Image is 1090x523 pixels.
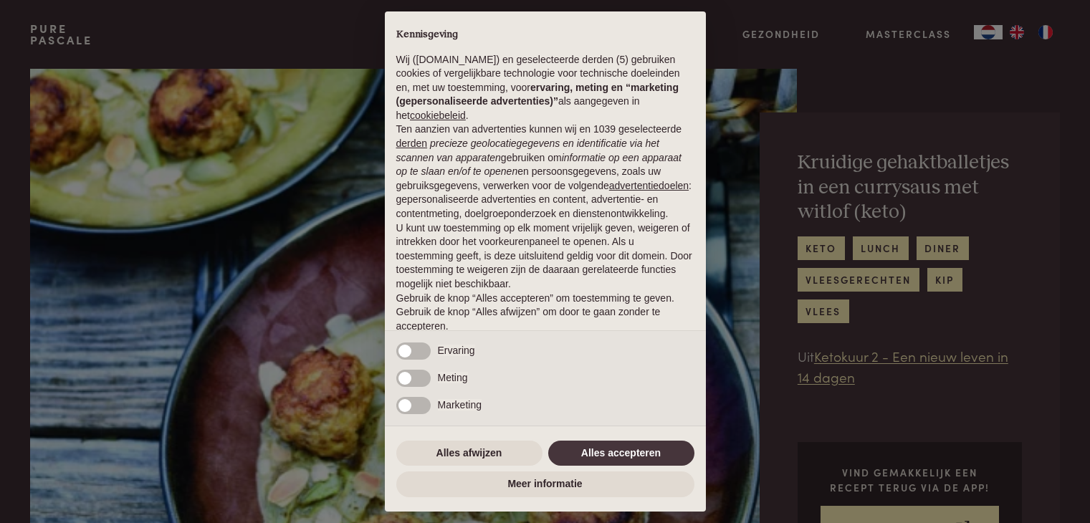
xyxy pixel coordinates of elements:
[548,441,694,466] button: Alles accepteren
[396,221,694,292] p: U kunt uw toestemming op elk moment vrijelijk geven, weigeren of intrekken door het voorkeurenpan...
[609,179,689,193] button: advertentiedoelen
[396,29,694,42] h2: Kennisgeving
[396,123,694,221] p: Ten aanzien van advertenties kunnen wij en 1039 geselecteerde gebruiken om en persoonsgegevens, z...
[438,372,468,383] span: Meting
[396,137,428,151] button: derden
[410,110,466,121] a: cookiebeleid
[396,441,542,466] button: Alles afwijzen
[396,82,679,107] strong: ervaring, meting en “marketing (gepersonaliseerde advertenties)”
[396,152,682,178] em: informatie op een apparaat op te slaan en/of te openen
[438,345,475,356] span: Ervaring
[396,138,659,163] em: precieze geolocatiegegevens en identificatie via het scannen van apparaten
[396,292,694,334] p: Gebruik de knop “Alles accepteren” om toestemming te geven. Gebruik de knop “Alles afwijzen” om d...
[396,53,694,123] p: Wij ([DOMAIN_NAME]) en geselecteerde derden (5) gebruiken cookies of vergelijkbare technologie vo...
[438,399,482,411] span: Marketing
[396,471,694,497] button: Meer informatie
